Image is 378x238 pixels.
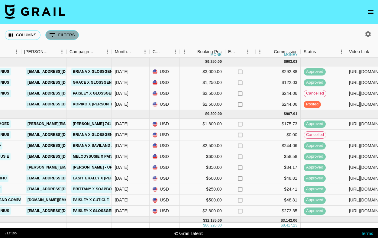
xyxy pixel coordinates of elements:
div: Jul '25 [115,153,128,159]
div: Jul '25 [115,175,128,181]
div: Expenses: Remove Commission? [225,46,255,58]
div: $0.00 [255,130,301,140]
div: 8,417.23 [283,223,297,228]
a: Paisley x Cuticle [71,196,110,204]
div: $2,500.00 [180,140,225,151]
button: Sort [49,47,57,56]
div: $273.35 [255,206,301,217]
div: Jul '25 [115,208,128,214]
div: v 1.7.100 [5,231,17,235]
a: Paisley x GlossGenius [71,90,121,97]
button: Sort [189,47,197,56]
div: $244.06 [255,88,301,99]
div: $ [205,111,207,117]
div: $1,250.00 [180,77,225,88]
div: Status [304,46,316,58]
div: Currency [153,46,162,58]
div: $292.88 [255,66,301,77]
div: Jul '25 [115,143,128,149]
button: Sort [265,47,274,56]
div: USD [150,77,180,88]
a: Grace x GlossGenius [71,79,119,86]
a: [PERSON_NAME] 741 Whiote Noise [71,120,141,128]
a: [DOMAIN_NAME][EMAIL_ADDRESS][DOMAIN_NAME] [26,196,124,204]
div: USD [150,66,180,77]
div: $244.06 [255,140,301,151]
span: approved [304,69,326,75]
button: Menu [180,47,189,56]
div: USD [150,195,180,206]
a: Kopiko x [PERSON_NAME] [71,101,124,108]
div: $58.58 [255,151,301,162]
div: $500.00 [180,195,225,206]
button: Sort [94,47,103,56]
button: Sort [316,47,325,56]
div: Booker [21,46,66,58]
button: Menu [57,47,66,56]
span: approved [304,186,326,192]
div: $ [203,218,205,223]
a: [EMAIL_ADDRESS][DOMAIN_NAME] [26,153,94,160]
div: 86,220.00 [205,223,222,228]
button: Sort [132,47,141,56]
button: Sort [162,47,171,56]
a: [PERSON_NAME][EMAIL_ADDRESS][DOMAIN_NAME] [26,164,124,171]
div: Commission [274,46,298,58]
div: Jul '25 [115,132,128,138]
div: USD [150,173,180,184]
div: $ [281,218,283,223]
div: USD [150,119,180,130]
span: cancelled [304,91,326,96]
span: approved [304,197,326,203]
div: $600.00 [180,151,225,162]
div: USD [150,88,180,99]
div: $34.17 [255,162,301,173]
a: Briana x GlossGenius [71,68,120,76]
div: $175.73 [255,119,301,130]
a: Melodysusie x Paisley Nail Drill [71,153,143,160]
div: 32,185.00 [205,218,222,223]
div: $3,000.00 [180,66,225,77]
div: $ [281,223,283,228]
div: $500.00 [180,173,225,184]
div: Jul '25 [115,164,128,170]
div: $244.06 [255,99,301,110]
span: posted [304,101,321,107]
div: Jun '25 [115,101,128,107]
a: [EMAIL_ADDRESS][DOMAIN_NAME] [26,79,94,86]
div: [PERSON_NAME] [24,46,49,58]
button: Menu [171,47,180,56]
div: $ [205,59,207,64]
a: [EMAIL_ADDRESS][DOMAIN_NAME] [26,131,94,139]
button: Menu [103,47,112,56]
div: $ [284,59,286,64]
div: Booking Price [197,46,224,58]
div: money [211,53,224,56]
div: Jun '25 [115,69,128,75]
a: [EMAIL_ADDRESS][DOMAIN_NAME] [26,68,94,76]
a: [EMAIL_ADDRESS][DOMAIN_NAME] [26,101,94,108]
div: 3,142.06 [283,218,297,223]
div: USD [150,151,180,162]
a: [PERSON_NAME][EMAIL_ADDRESS][DOMAIN_NAME] [26,120,124,128]
div: 907.91 [286,111,297,117]
div: Jul '25 [115,197,128,203]
span: approved [304,121,326,127]
a: Brittany x Soapbox [71,185,116,193]
div: 9,250.00 [207,59,222,64]
div: Jul '25 [115,186,128,192]
div: Month Due [115,46,132,58]
div: $24.41 [255,184,301,195]
div: Jul '25 [115,121,128,127]
button: open drawer [365,6,377,18]
div: USD [150,140,180,151]
img: Grail Talent [5,4,65,19]
button: Sort [237,47,245,56]
div: $48.81 [255,195,301,206]
div: $2,500.00 [180,99,225,110]
a: Lashterally x [PERSON_NAME] [71,175,137,182]
span: cancelled [304,132,326,138]
div: USD [150,130,180,140]
div: $250.00 [180,184,225,195]
button: Menu [255,47,264,56]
